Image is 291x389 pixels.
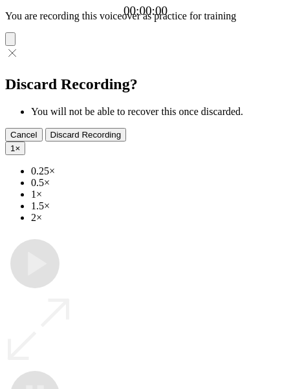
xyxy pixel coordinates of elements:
p: You are recording this voiceover as practice for training [5,10,286,22]
li: You will not be able to recover this once discarded. [31,106,286,118]
button: 1× [5,142,25,155]
li: 1× [31,189,286,200]
li: 1.5× [31,200,286,212]
li: 2× [31,212,286,224]
button: Discard Recording [45,128,127,142]
li: 0.25× [31,165,286,177]
button: Cancel [5,128,43,142]
span: 1 [10,143,15,153]
li: 0.5× [31,177,286,189]
a: 00:00:00 [124,4,167,18]
h2: Discard Recording? [5,76,286,93]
